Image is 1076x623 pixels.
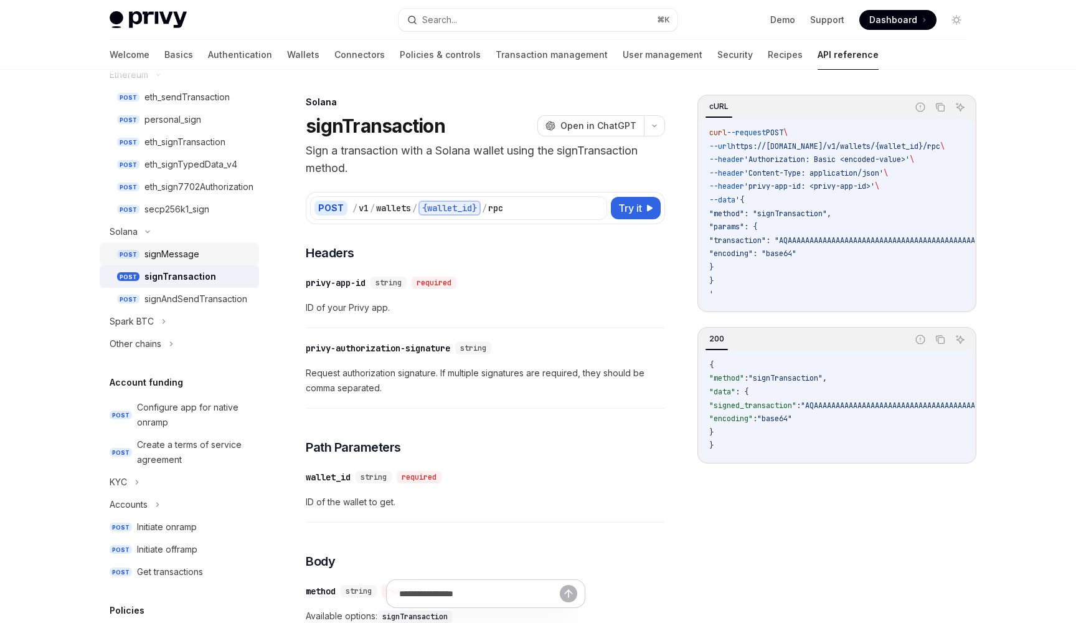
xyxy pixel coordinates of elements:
[352,202,357,214] div: /
[110,375,183,390] h5: Account funding
[110,336,161,351] div: Other chains
[110,314,154,329] div: Spark BTC
[869,14,917,26] span: Dashboard
[727,128,766,138] span: --request
[306,439,401,456] span: Path Parameters
[768,40,803,70] a: Recipes
[400,40,481,70] a: Policies & controls
[110,224,138,239] div: Solana
[100,538,259,561] a: POSTInitiate offramp
[306,142,665,177] p: Sign a transaction with a Solana wallet using the signTransaction method.
[757,414,792,424] span: "base64"
[144,90,230,105] div: eth_sendTransaction
[144,112,201,127] div: personal_sign
[375,278,402,288] span: string
[314,201,347,216] div: POST
[611,197,661,219] button: Try it
[709,168,744,178] span: --header
[100,396,259,434] a: POSTConfigure app for native onramp
[744,373,748,383] span: :
[488,202,503,214] div: rpc
[117,205,139,214] span: POST
[823,373,827,383] span: ,
[709,440,714,450] span: }
[709,195,735,205] span: --data
[709,209,831,219] span: "method": "signTransaction",
[164,40,193,70] a: Basics
[110,40,149,70] a: Welcome
[709,401,796,411] span: "signed_transaction"
[110,603,144,618] h5: Policies
[306,96,665,108] div: Solana
[117,138,139,147] span: POST
[875,181,879,191] span: \
[306,366,665,396] span: Request authorization signature. If multiple signatures are required, they should be comma separa...
[657,15,670,25] span: ⌘ K
[144,157,237,172] div: eth_signTypedData_v4
[144,247,199,262] div: signMessage
[560,120,636,132] span: Open in ChatGPT
[748,373,823,383] span: "signTransaction"
[460,343,486,353] span: string
[735,387,748,397] span: : {
[910,155,914,164] span: \
[706,99,732,114] div: cURL
[623,40,702,70] a: User management
[946,10,966,30] button: Toggle dark mode
[287,40,319,70] a: Wallets
[100,561,259,583] a: POSTGet transactions
[100,434,259,471] a: POSTCreate a terms of service agreement
[208,40,272,70] a: Authentication
[709,427,714,437] span: }
[810,14,844,26] a: Support
[744,155,910,164] span: 'Authorization: Basic <encoded-value>'
[706,331,728,346] div: 200
[482,202,487,214] div: /
[137,564,203,579] div: Get transactions
[144,135,225,150] div: eth_signTransaction
[110,11,187,29] img: light logo
[818,40,879,70] a: API reference
[412,277,456,289] div: required
[709,387,735,397] span: "data"
[717,40,753,70] a: Security
[744,181,875,191] span: 'privy-app-id: <privy-app-id>'
[397,471,441,483] div: required
[537,115,644,136] button: Open in ChatGPT
[110,568,132,577] span: POST
[496,40,608,70] a: Transaction management
[306,342,450,354] div: privy-authorization-signature
[940,141,945,151] span: \
[117,295,139,304] span: POST
[100,243,259,265] a: POSTsignMessage
[144,202,209,217] div: secp256k1_sign
[117,183,139,192] span: POST
[709,262,714,272] span: }
[117,93,139,102] span: POST
[306,471,351,483] div: wallet_id
[783,128,788,138] span: \
[117,115,139,125] span: POST
[359,202,369,214] div: v1
[709,276,714,286] span: }
[100,198,259,221] a: POSTsecp256k1_sign
[100,108,259,131] a: POSTpersonal_sign
[110,411,132,420] span: POST
[709,141,731,151] span: --url
[952,99,968,115] button: Ask AI
[110,448,132,457] span: POST
[100,176,259,198] a: POSTeth_sign7702Authorization
[399,9,677,31] button: Search...⌘K
[100,153,259,176] a: POSTeth_signTypedData_v4
[110,497,148,512] div: Accounts
[932,331,948,348] button: Copy the contents from the code block
[137,437,252,467] div: Create a terms of service agreement
[144,292,247,307] div: signAndSendTransaction
[376,202,411,214] div: wallets
[618,201,642,216] span: Try it
[709,249,796,259] span: "encoding": "base64"
[709,128,727,138] span: curl
[117,272,139,282] span: POST
[709,360,714,370] span: {
[770,14,795,26] a: Demo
